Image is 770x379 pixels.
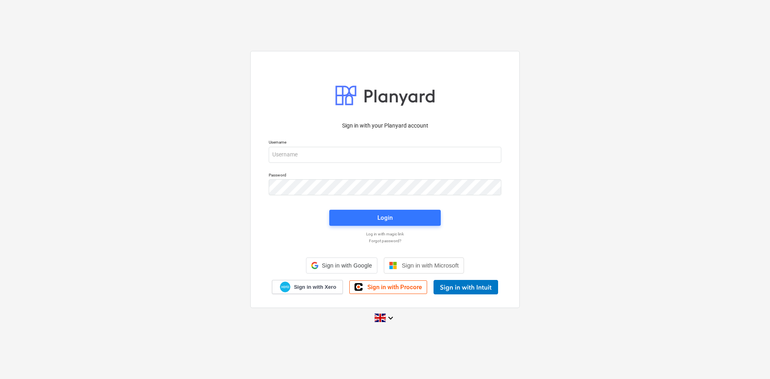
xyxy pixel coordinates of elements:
[389,261,397,270] img: Microsoft logo
[269,140,501,146] p: Username
[269,172,501,179] p: Password
[306,257,377,274] div: Sign in with Google
[269,147,501,163] input: Username
[377,213,393,223] div: Login
[322,262,372,269] span: Sign in with Google
[386,313,395,323] i: keyboard_arrow_down
[272,280,343,294] a: Sign in with Xero
[294,284,336,291] span: Sign in with Xero
[265,238,505,243] a: Forgot password?
[402,262,459,269] span: Sign in with Microsoft
[329,210,441,226] button: Login
[349,280,427,294] a: Sign in with Procore
[367,284,422,291] span: Sign in with Procore
[265,231,505,237] a: Log in with magic link
[280,282,290,292] img: Xero logo
[269,122,501,130] p: Sign in with your Planyard account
